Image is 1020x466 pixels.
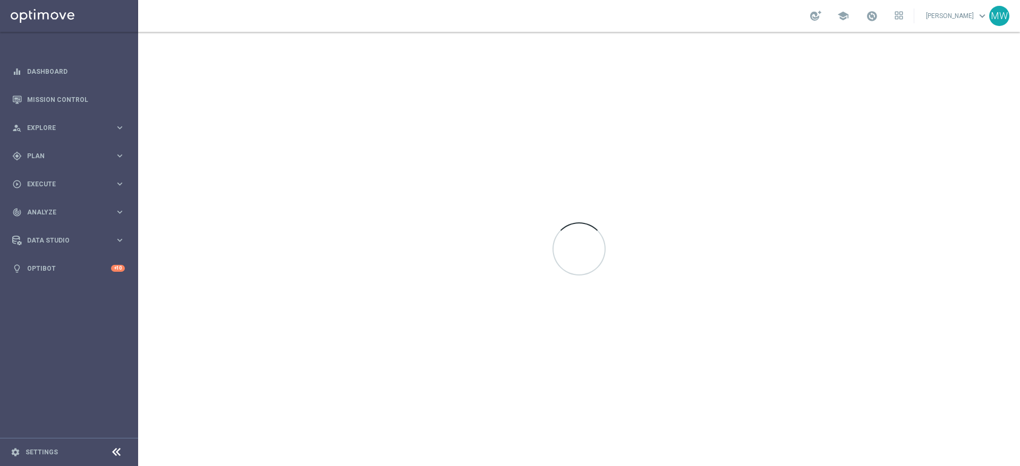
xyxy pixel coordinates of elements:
[925,8,989,24] a: [PERSON_NAME]keyboard_arrow_down
[989,6,1009,26] div: MW
[12,254,125,282] div: Optibot
[115,235,125,245] i: keyboard_arrow_right
[12,151,22,161] i: gps_fixed
[12,124,125,132] button: person_search Explore keyboard_arrow_right
[12,57,125,85] div: Dashboard
[115,123,125,133] i: keyboard_arrow_right
[12,179,115,189] div: Execute
[27,57,125,85] a: Dashboard
[12,236,125,245] button: Data Studio keyboard_arrow_right
[12,208,22,217] i: track_changes
[12,180,125,188] button: play_circle_outline Execute keyboard_arrow_right
[12,96,125,104] button: Mission Control
[12,151,115,161] div: Plan
[12,236,115,245] div: Data Studio
[12,264,22,273] i: lightbulb
[12,85,125,114] div: Mission Control
[12,67,22,76] i: equalizer
[27,153,115,159] span: Plan
[27,254,111,282] a: Optibot
[976,10,988,22] span: keyboard_arrow_down
[115,179,125,189] i: keyboard_arrow_right
[12,208,125,217] button: track_changes Analyze keyboard_arrow_right
[12,123,22,133] i: person_search
[12,208,115,217] div: Analyze
[837,10,849,22] span: school
[115,207,125,217] i: keyboard_arrow_right
[12,67,125,76] button: equalizer Dashboard
[111,265,125,272] div: +10
[25,449,58,455] a: Settings
[12,179,22,189] i: play_circle_outline
[115,151,125,161] i: keyboard_arrow_right
[27,237,115,244] span: Data Studio
[12,152,125,160] button: gps_fixed Plan keyboard_arrow_right
[27,125,115,131] span: Explore
[11,447,20,457] i: settings
[27,209,115,215] span: Analyze
[12,264,125,273] button: lightbulb Optibot +10
[27,181,115,187] span: Execute
[12,123,115,133] div: Explore
[27,85,125,114] a: Mission Control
